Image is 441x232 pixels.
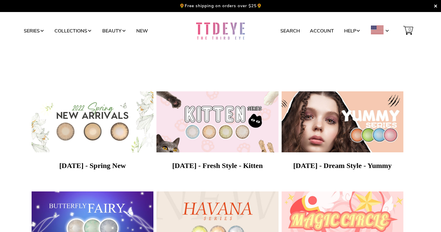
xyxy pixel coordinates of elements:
span: 0 [407,24,412,35]
a: Help [344,25,361,37]
a: New [136,25,148,37]
a: [DATE] - Dream Style - Yummy [282,91,403,178]
a: Collections [54,25,92,37]
a: Beauty [102,25,126,37]
a: Series [24,25,45,37]
p: 🌻Free shipping on orders over $25🌻 [179,3,262,9]
p: [DATE] - Spring New [32,160,153,178]
p: [DATE] - Dream Style - Yummy [282,160,403,178]
a: [DATE] - Spring New [32,91,153,178]
a: Search [280,25,300,37]
p: [DATE] - Fresh Style - Kitten [156,160,278,178]
a: Account [310,25,334,37]
img: USD.png [371,26,384,34]
a: [DATE] - Fresh Style - Kitten [156,91,278,178]
a: 0 [400,25,418,37]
